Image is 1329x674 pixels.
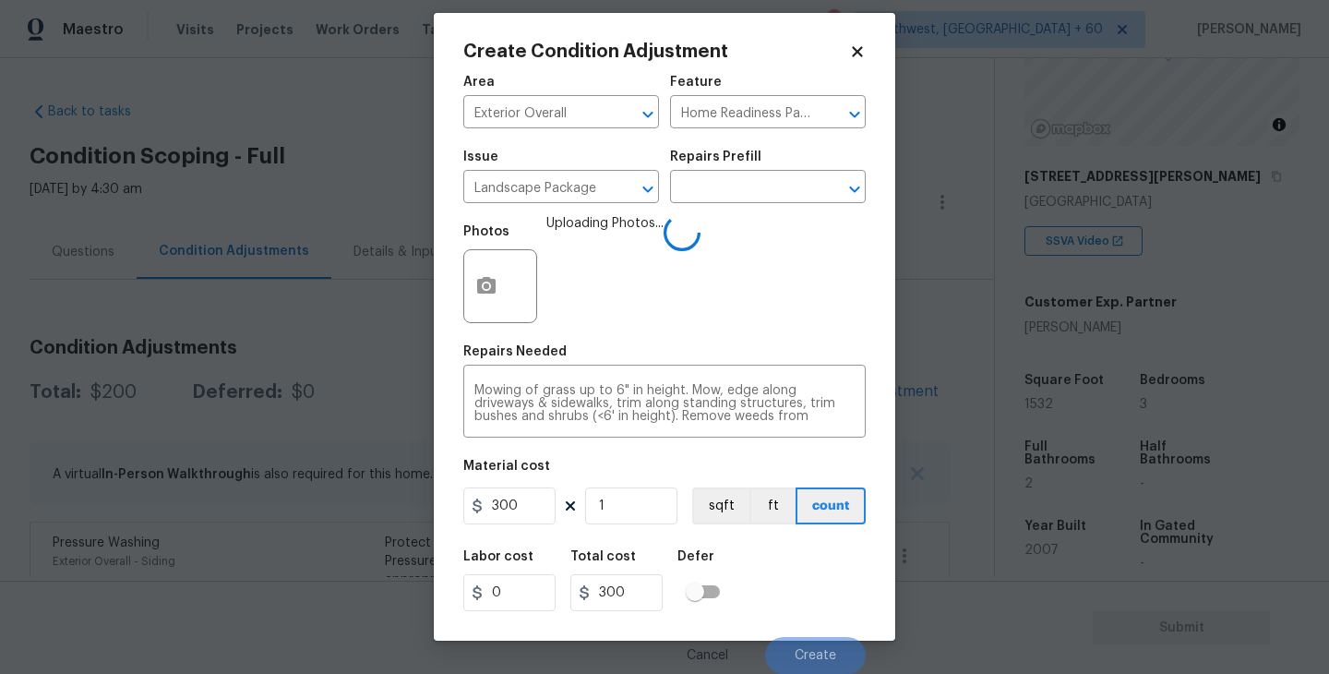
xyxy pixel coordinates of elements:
span: Create [795,649,836,663]
h5: Feature [670,76,722,89]
button: count [796,487,866,524]
h5: Area [463,76,495,89]
button: Open [842,102,868,127]
span: Uploading Photos... [546,214,664,334]
h5: Defer [677,550,714,563]
h5: Issue [463,150,498,163]
textarea: Mowing of grass up to 6" in height. Mow, edge along driveways & sidewalks, trim along standing st... [474,384,855,423]
button: Open [635,176,661,202]
button: ft [749,487,796,524]
h5: Repairs Prefill [670,150,761,163]
h5: Photos [463,225,509,238]
h5: Material cost [463,460,550,473]
button: Create [765,637,866,674]
h5: Labor cost [463,550,533,563]
button: Open [842,176,868,202]
button: sqft [692,487,749,524]
h5: Total cost [570,550,636,563]
h2: Create Condition Adjustment [463,42,849,61]
button: Cancel [657,637,758,674]
h5: Repairs Needed [463,345,567,358]
span: Cancel [687,649,728,663]
button: Open [635,102,661,127]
